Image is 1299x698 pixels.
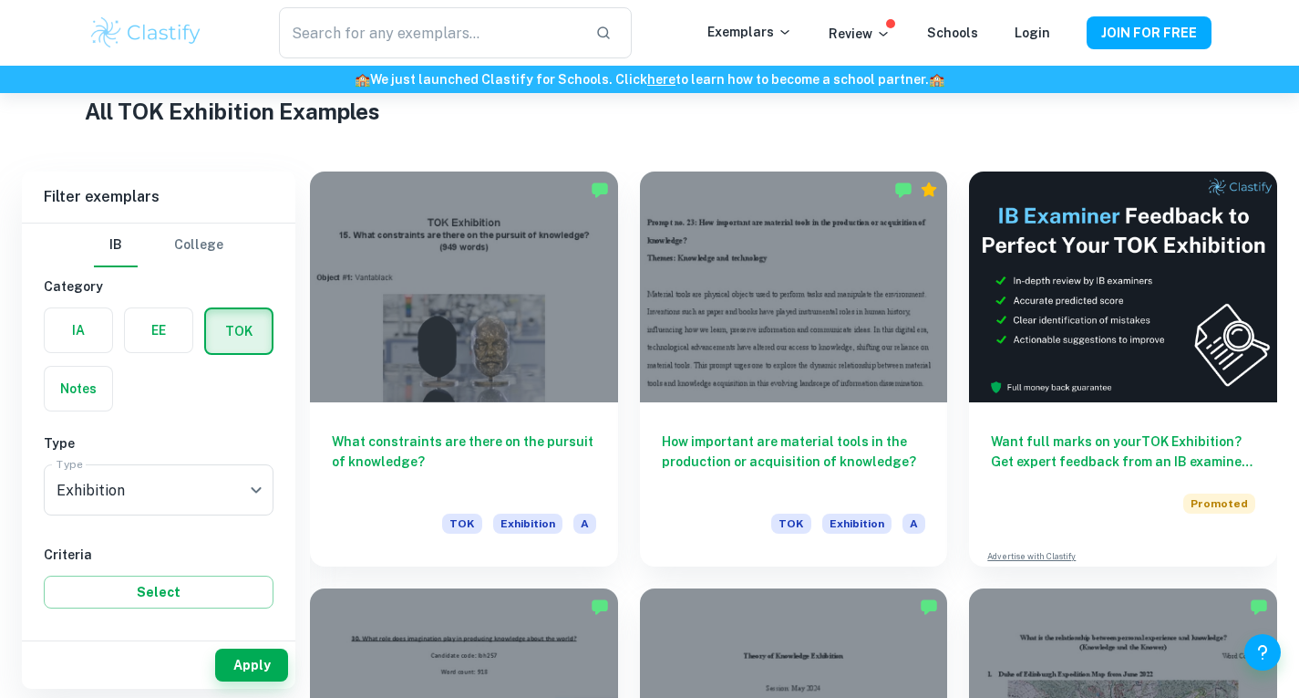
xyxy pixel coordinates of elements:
h6: We just launched Clastify for Schools. Click to learn how to become a school partner. [4,69,1295,89]
a: Advertise with Clastify [987,550,1076,563]
button: Apply [215,649,288,682]
span: TOK [771,514,811,534]
label: Type [57,456,83,472]
button: IA [45,308,112,352]
p: Exemplars [707,22,792,42]
h6: Criteria [44,545,273,565]
span: Exhibition [493,514,562,534]
a: here [647,72,675,87]
span: TOK [442,514,482,534]
h6: What constraints are there on the pursuit of knowledge? [332,432,596,492]
img: Marked [591,598,609,616]
div: Filter type choice [94,224,223,267]
img: Thumbnail [969,172,1277,402]
button: Help and Feedback [1244,634,1281,671]
h6: Type [44,433,273,453]
a: Schools [927,26,978,40]
img: Marked [894,181,912,199]
h1: All TOK Exhibition Examples [85,95,1214,128]
h6: Want full marks on your TOK Exhibition ? Get expert feedback from an IB examiner! [991,432,1255,472]
img: Marked [591,181,609,199]
h6: Filter exemplars [22,172,295,223]
p: Review [829,24,891,44]
a: What constraints are there on the pursuit of knowledge?TOKExhibitionA [310,172,618,567]
span: A [902,514,925,534]
div: Premium [920,181,938,199]
img: Marked [1250,598,1268,616]
input: Search for any exemplars... [279,7,580,58]
button: JOIN FOR FREE [1087,16,1211,49]
button: IB [94,224,138,267]
h6: Category [44,276,273,297]
h6: How important are material tools in the production or acquisition of knowledge? [662,432,926,492]
span: 🏫 [929,72,944,87]
a: How important are material tools in the production or acquisition of knowledge?TOKExhibitionA [640,172,948,567]
button: College [174,224,223,267]
img: Clastify logo [88,15,204,51]
span: Promoted [1183,494,1255,514]
img: Marked [920,598,938,616]
button: Select [44,576,273,609]
button: Notes [45,367,112,411]
a: Want full marks on yourTOK Exhibition? Get expert feedback from an IB examiner!PromotedAdvertise ... [969,172,1277,567]
div: Exhibition [44,464,273,516]
span: Exhibition [822,514,892,534]
span: 🏫 [355,72,370,87]
h6: Grade [44,630,273,651]
span: A [573,514,596,534]
button: EE [125,308,192,352]
a: Login [1015,26,1050,40]
button: TOK [206,309,272,353]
